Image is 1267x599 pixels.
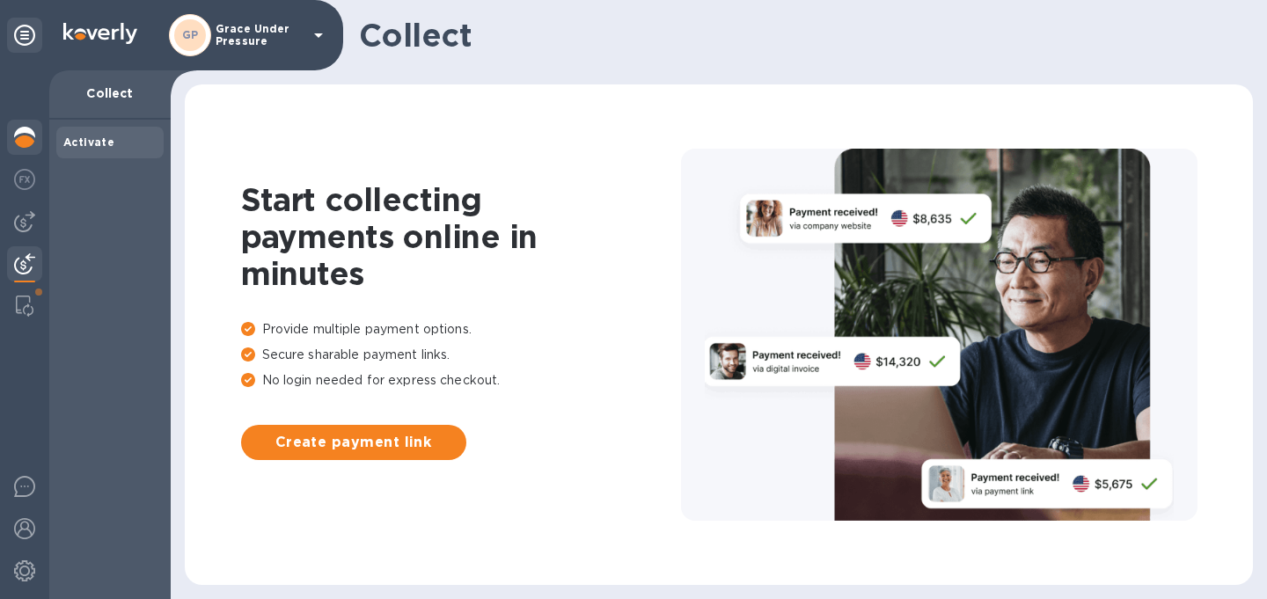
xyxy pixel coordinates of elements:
b: GP [182,28,199,41]
b: Activate [63,135,114,149]
p: Grace Under Pressure [216,23,304,47]
img: Foreign exchange [14,169,35,190]
p: Provide multiple payment options. [241,320,681,339]
p: Collect [63,84,157,102]
h1: Start collecting payments online in minutes [241,181,681,292]
p: No login needed for express checkout. [241,371,681,390]
button: Create payment link [241,425,466,460]
p: Secure sharable payment links. [241,346,681,364]
img: Logo [63,23,137,44]
h1: Collect [359,17,1239,54]
span: Create payment link [255,432,452,453]
div: Unpin categories [7,18,42,53]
